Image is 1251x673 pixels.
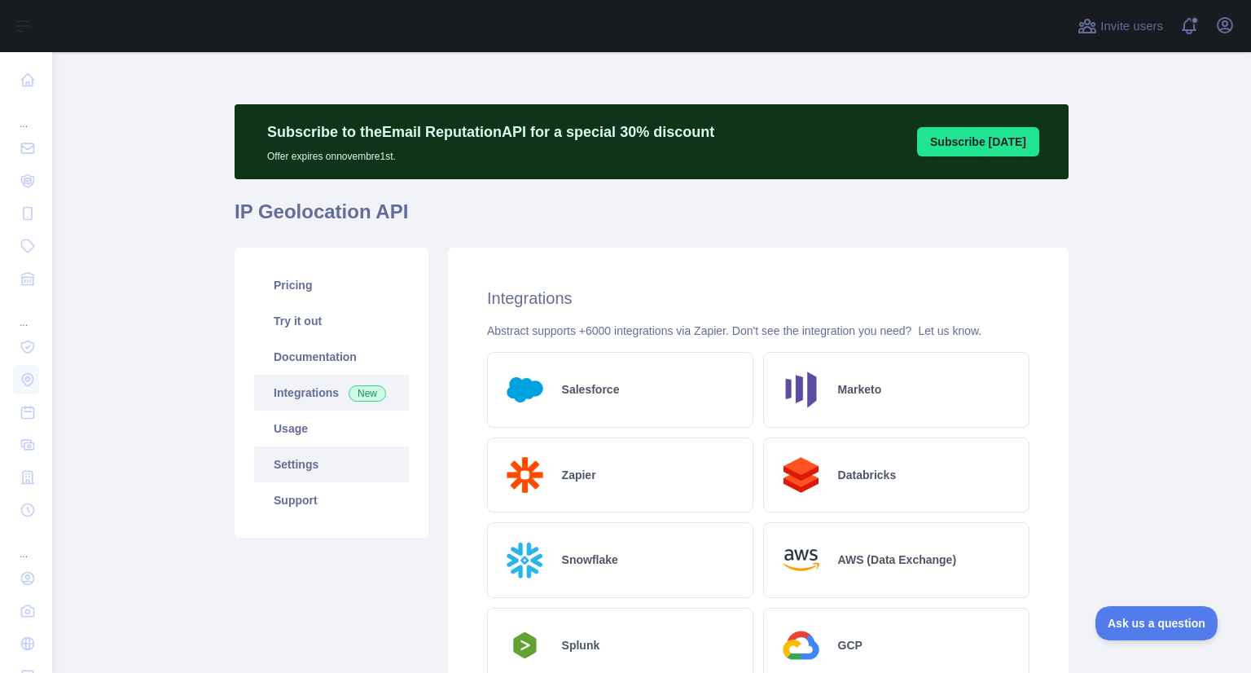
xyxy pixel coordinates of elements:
[501,627,549,663] img: Logo
[267,143,714,163] p: Offer expires on novembre 1st.
[838,637,863,653] h2: GCP
[13,297,39,329] div: ...
[254,446,409,482] a: Settings
[487,323,1029,339] div: Abstract supports +6000 integrations via Zapier. Don't see the integration you need?
[13,528,39,561] div: ...
[777,366,825,414] img: Logo
[838,467,897,483] h2: Databricks
[254,339,409,375] a: Documentation
[777,622,825,670] img: Logo
[917,127,1039,156] button: Subscribe [DATE]
[562,637,600,653] h2: Splunk
[562,381,620,398] h2: Salesforce
[562,467,596,483] h2: Zapier
[254,411,409,446] a: Usage
[838,381,882,398] h2: Marketo
[267,121,714,143] p: Subscribe to the Email Reputation API for a special 30 % discount
[562,552,618,568] h2: Snowflake
[1095,606,1218,640] iframe: Toggle Customer Support
[918,323,981,339] button: Let us know.
[838,552,956,568] h2: AWS (Data Exchange)
[501,366,549,414] img: Logo
[254,482,409,518] a: Support
[254,303,409,339] a: Try it out
[13,98,39,130] div: ...
[487,287,1029,310] h2: Integrations
[1074,13,1166,39] button: Invite users
[501,451,549,499] img: Logo
[349,385,386,402] span: New
[501,536,549,584] img: Logo
[254,267,409,303] a: Pricing
[777,451,825,499] img: Logo
[777,536,825,584] img: Logo
[254,375,409,411] a: Integrations New
[235,199,1069,238] h1: IP Geolocation API
[1100,17,1163,36] span: Invite users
